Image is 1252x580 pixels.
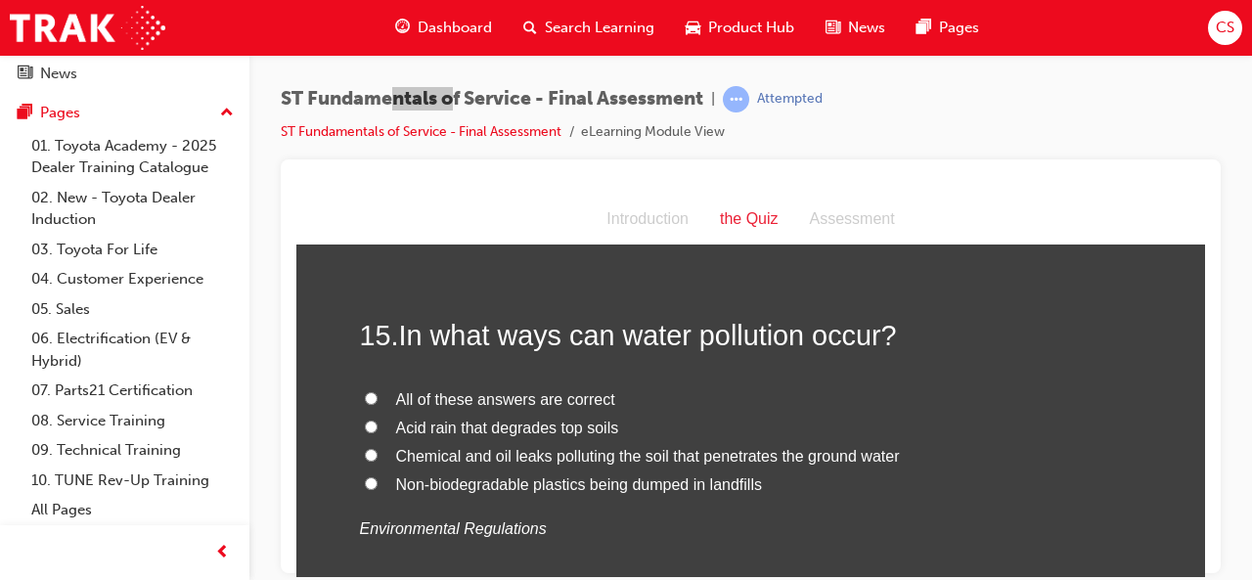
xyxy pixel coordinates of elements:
span: Product Hub [708,17,794,39]
a: 06. Electrification (EV & Hybrid) [23,324,242,376]
a: 02. New - Toyota Dealer Induction [23,183,242,235]
span: All of these answers are correct [100,197,319,213]
div: Pages [40,102,80,124]
span: ST Fundamentals of Service - Final Assessment [281,88,703,111]
div: Introduction [294,11,408,39]
span: Chemical and oil leaks polluting the soil that penetrates the ground water [100,253,604,270]
button: Pages [8,95,242,131]
em: Environmental Regulations [64,326,250,342]
a: 03. Toyota For Life [23,235,242,265]
input: Chemical and oil leaks polluting the soil that penetrates the ground water [68,254,81,267]
input: All of these answers are correct [68,198,81,210]
span: CS [1216,17,1234,39]
a: news-iconNews [810,8,901,48]
span: pages-icon [18,105,32,122]
span: News [848,17,885,39]
input: Acid rain that degrades top soils [68,226,81,239]
span: Acid rain that degrades top soils [100,225,323,242]
a: 09. Technical Training [23,435,242,466]
div: News [40,63,77,85]
h2: 15 . [64,121,846,160]
a: 07. Parts21 Certification [23,376,242,406]
button: CS [1208,11,1242,45]
span: car-icon [686,16,700,40]
span: guage-icon [395,16,410,40]
a: 04. Customer Experience [23,264,242,294]
span: Non-biodegradable plastics being dumped in landfills [100,282,466,298]
span: Dashboard [418,17,492,39]
div: Assessment [498,11,614,39]
a: All Pages [23,495,242,525]
span: news-icon [826,16,840,40]
input: Non-biodegradable plastics being dumped in landfills [68,283,81,295]
a: 05. Sales [23,294,242,325]
a: guage-iconDashboard [380,8,508,48]
span: In what ways can water pollution occur? [103,125,601,156]
a: 10. TUNE Rev-Up Training [23,466,242,496]
span: prev-icon [215,541,230,565]
a: search-iconSearch Learning [508,8,670,48]
span: news-icon [18,66,32,83]
span: Search Learning [545,17,654,39]
span: search-icon [523,16,537,40]
span: | [711,88,715,111]
div: the Quiz [408,11,498,39]
a: 08. Service Training [23,406,242,436]
img: Trak [10,6,165,50]
span: Pages [939,17,979,39]
a: 01. Toyota Academy - 2025 Dealer Training Catalogue [23,131,242,183]
a: ST Fundamentals of Service - Final Assessment [281,123,561,140]
div: Attempted [757,90,823,109]
a: News [8,56,242,92]
a: car-iconProduct Hub [670,8,810,48]
span: pages-icon [917,16,931,40]
li: eLearning Module View [581,121,725,144]
a: pages-iconPages [901,8,995,48]
span: learningRecordVerb_ATTEMPT-icon [723,86,749,112]
span: up-icon [220,101,234,126]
